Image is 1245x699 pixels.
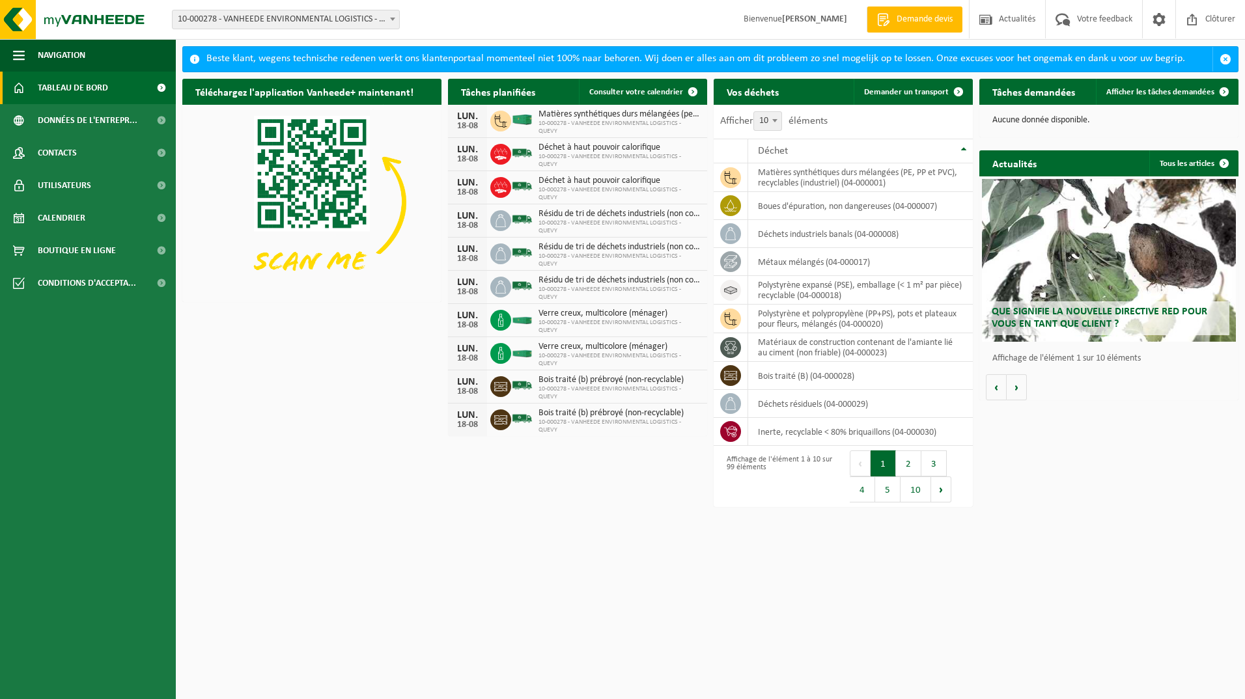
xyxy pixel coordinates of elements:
[511,374,533,396] img: BL-SO-LV
[539,153,701,169] span: 10-000278 - VANHEEDE ENVIRONMENTAL LOGISTICS - QUEVY
[455,344,481,354] div: LUN.
[511,114,533,126] img: HK-XC-40-GN-00
[748,192,973,220] td: boues d'épuration, non dangereuses (04-000007)
[455,178,481,188] div: LUN.
[539,242,701,253] span: Résidu de tri de déchets industriels (non comparable au déchets ménagers)
[455,221,481,230] div: 18-08
[748,362,973,390] td: bois traité (B) (04-000028)
[455,244,481,254] div: LUN.
[455,254,481,264] div: 18-08
[748,276,973,305] td: polystyrène expansé (PSE), emballage (< 1 m² par pièce) recyclable (04-000018)
[455,211,481,221] div: LUN.
[982,179,1236,342] a: Que signifie la nouvelle directive RED pour vous en tant que client ?
[875,476,901,502] button: 5
[539,375,701,385] span: Bois traité (b) prébroyé (non-recyclable)
[455,288,481,297] div: 18-08
[748,305,973,333] td: polystyrène et polypropylène (PP+PS), pots et plateaux pour fleurs, mélangés (04-000020)
[748,418,973,446] td: inerte, recyclable < 80% briquaillons (04-000030)
[455,122,481,131] div: 18-08
[455,111,481,122] div: LUN.
[455,188,481,197] div: 18-08
[539,186,701,202] span: 10-000278 - VANHEEDE ENVIRONMENTAL LOGISTICS - QUEVY
[714,79,792,104] h2: Vos déchets
[182,79,427,104] h2: Téléchargez l'application Vanheede+ maintenant!
[850,476,875,502] button: 4
[511,407,533,430] img: BL-SO-LV
[579,79,706,105] a: Consulter votre calendrier
[901,476,931,502] button: 10
[539,418,701,434] span: 10-000278 - VANHEEDE ENVIRONMENTAL LOGISTICS - QUEVY
[455,420,481,430] div: 18-08
[38,202,85,234] span: Calendrier
[748,248,973,276] td: métaux mélangés (04-000017)
[1106,88,1214,96] span: Afficher les tâches demandées
[850,450,871,476] button: Previous
[1096,79,1237,105] a: Afficher les tâches demandées
[539,143,701,153] span: Déchet à haut pouvoir calorifique
[748,163,973,192] td: matières synthétiques durs mélangées (PE, PP et PVC), recyclables (industriel) (04-000001)
[539,275,701,286] span: Résidu de tri de déchets industriels (non comparable au déchets ménagers)
[455,144,481,155] div: LUN.
[455,310,481,321] div: LUN.
[539,253,701,268] span: 10-000278 - VANHEEDE ENVIRONMENTAL LOGISTICS - QUEVY
[864,88,949,96] span: Demander un transport
[448,79,548,104] h2: Tâches planifiées
[720,116,828,126] label: Afficher éléments
[511,241,533,264] img: BL-SO-LV
[455,387,481,396] div: 18-08
[589,88,683,96] span: Consulter votre calendrier
[992,307,1207,329] span: Que signifie la nouvelle directive RED pour vous en tant que client ?
[753,111,782,131] span: 10
[455,410,481,420] div: LUN.
[539,176,701,186] span: Déchet à haut pouvoir calorifique
[979,150,1050,176] h2: Actualités
[38,267,136,299] span: Conditions d'accepta...
[758,146,788,156] span: Déchet
[38,104,137,137] span: Données de l'entrepr...
[539,120,701,135] span: 10-000278 - VANHEEDE ENVIRONMENTAL LOGISTICS - QUEVY
[38,72,108,104] span: Tableau de bord
[720,449,837,504] div: Affichage de l'élément 1 à 10 sur 99 éléments
[455,277,481,288] div: LUN.
[748,390,973,418] td: déchets résiduels (04-000029)
[782,14,847,24] strong: [PERSON_NAME]
[539,219,701,235] span: 10-000278 - VANHEEDE ENVIRONMENTAL LOGISTICS - QUEVY
[893,13,956,26] span: Demande devis
[172,10,400,29] span: 10-000278 - VANHEEDE ENVIRONMENTAL LOGISTICS - QUEVY - QUÉVY-LE-GRAND
[539,352,701,368] span: 10-000278 - VANHEEDE ENVIRONMENTAL LOGISTICS - QUEVY
[921,450,947,476] button: 3
[539,109,701,120] span: Matières synthétiques durs mélangées (pe, pp et pvc), recyclables (industriel)
[992,354,1232,363] p: Affichage de l'élément 1 sur 10 éléments
[455,155,481,164] div: 18-08
[979,79,1088,104] h2: Tâches demandées
[511,142,533,164] img: BL-SO-LV
[38,234,116,267] span: Boutique en ligne
[539,308,701,319] span: Verre creux, multicolore (ménager)
[511,313,533,325] img: HK-XC-20-GN-00
[539,408,701,418] span: Bois traité (b) prébroyé (non-recyclable)
[38,39,85,72] span: Navigation
[38,169,91,202] span: Utilisateurs
[748,220,973,248] td: déchets industriels banals (04-000008)
[511,346,533,358] img: HK-XC-20-GN-00
[511,175,533,197] img: BL-SO-LV
[854,79,972,105] a: Demander un transport
[1149,150,1237,176] a: Tous les articles
[511,208,533,230] img: BL-SO-LV
[511,275,533,297] img: BL-SO-LV
[754,112,781,130] span: 10
[539,319,701,335] span: 10-000278 - VANHEEDE ENVIRONMENTAL LOGISTICS - QUEVY
[182,105,441,299] img: Download de VHEPlus App
[539,286,701,301] span: 10-000278 - VANHEEDE ENVIRONMENTAL LOGISTICS - QUEVY
[1007,374,1027,400] button: Volgende
[455,377,481,387] div: LUN.
[455,354,481,363] div: 18-08
[986,374,1007,400] button: Vorige
[206,47,1212,72] div: Beste klant, wegens technische redenen werkt ons klantenportaal momenteel niet 100% naar behoren....
[455,321,481,330] div: 18-08
[173,10,399,29] span: 10-000278 - VANHEEDE ENVIRONMENTAL LOGISTICS - QUEVY - QUÉVY-LE-GRAND
[992,116,1225,125] p: Aucune donnée disponible.
[539,342,701,352] span: Verre creux, multicolore (ménager)
[748,333,973,362] td: matériaux de construction contenant de l'amiante lié au ciment (non friable) (04-000023)
[867,7,962,33] a: Demande devis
